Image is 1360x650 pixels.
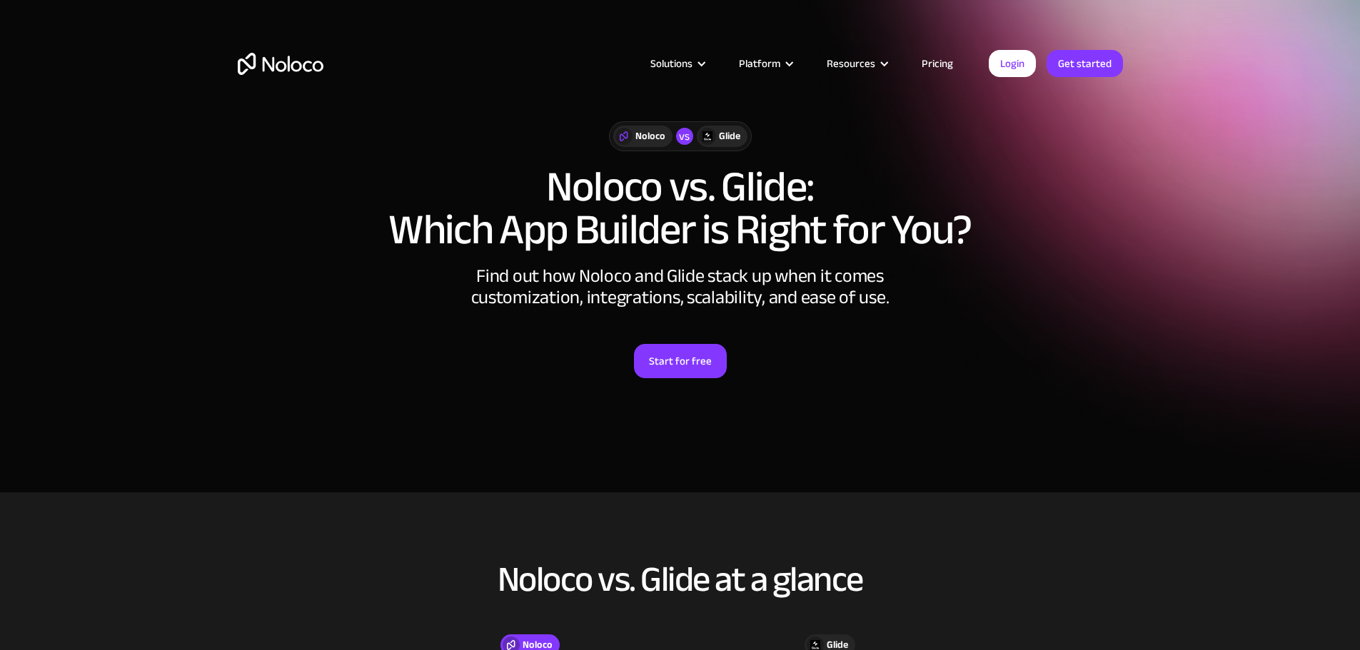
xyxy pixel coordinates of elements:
[466,265,895,308] div: Find out how Noloco and Glide stack up when it comes customization, integrations, scalability, an...
[635,128,665,144] div: Noloco
[1047,50,1123,77] a: Get started
[634,344,727,378] a: Start for free
[238,166,1123,251] h1: Noloco vs. Glide: Which App Builder is Right for You?
[904,54,971,73] a: Pricing
[650,54,692,73] div: Solutions
[633,54,721,73] div: Solutions
[827,54,875,73] div: Resources
[989,50,1036,77] a: Login
[238,560,1123,599] h2: Noloco vs. Glide at a glance
[809,54,904,73] div: Resources
[721,54,809,73] div: Platform
[719,128,740,144] div: Glide
[739,54,780,73] div: Platform
[238,53,323,75] a: home
[676,128,693,145] div: vs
